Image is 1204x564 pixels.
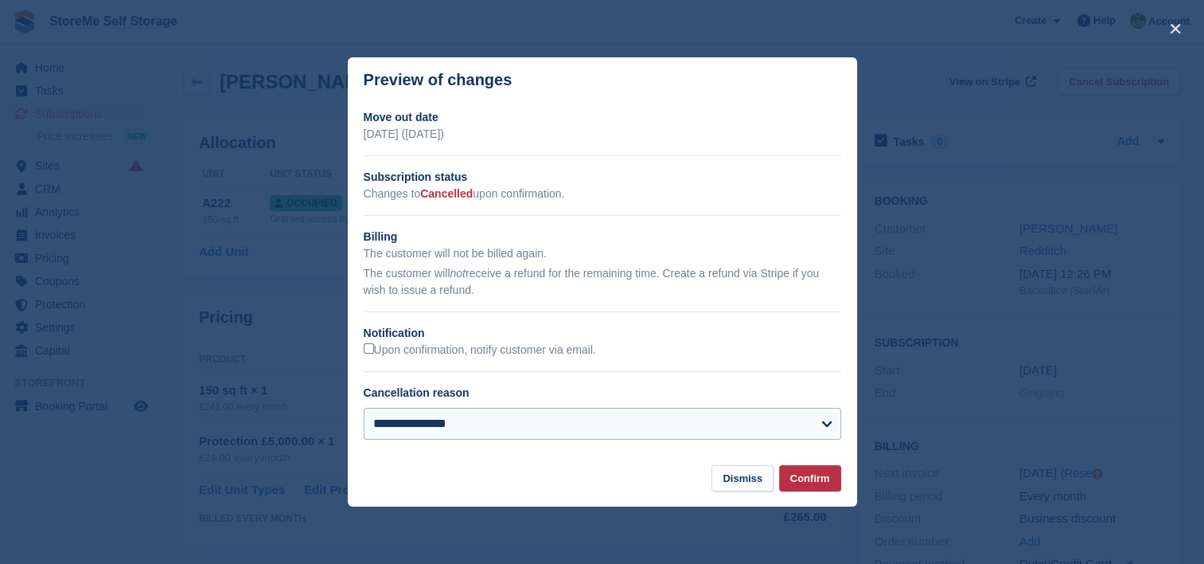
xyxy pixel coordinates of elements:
[364,169,841,186] h2: Subscription status
[364,265,841,299] p: The customer will receive a refund for the remaining time. Create a refund via Stripe if you wish...
[420,187,473,200] span: Cancelled
[364,343,596,358] label: Upon confirmation, notify customer via email.
[364,109,841,126] h2: Move out date
[1163,16,1188,41] button: close
[450,267,465,280] em: not
[364,126,841,143] p: [DATE] ([DATE])
[779,465,841,492] button: Confirm
[364,229,841,245] h2: Billing
[364,186,841,202] p: Changes to upon confirmation.
[364,386,470,399] label: Cancellation reason
[364,325,841,342] h2: Notification
[364,245,841,262] p: The customer will not be billed again.
[364,71,512,89] p: Preview of changes
[711,465,773,492] button: Dismiss
[364,343,374,354] input: Upon confirmation, notify customer via email.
